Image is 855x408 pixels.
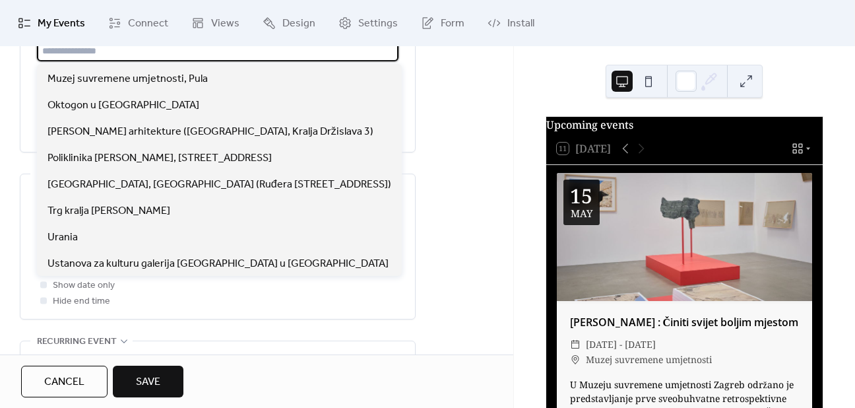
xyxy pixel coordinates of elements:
span: Poliklinika [PERSON_NAME], [STREET_ADDRESS] [47,151,272,166]
span: [DATE] - [DATE] [586,337,656,353]
a: Design [253,5,325,41]
span: Design [282,16,315,32]
span: My Events [38,16,85,32]
span: Install [507,16,534,32]
span: Connect [128,16,168,32]
button: Cancel [21,366,108,397]
a: Connect [98,5,178,41]
div: ​ [570,337,581,353]
div: [PERSON_NAME] : Činiti svijet boljim mjestom [557,314,812,330]
span: Muzej suvremene umjetnosti [586,352,712,368]
button: Save [113,366,183,397]
span: [GEOGRAPHIC_DATA], [GEOGRAPHIC_DATA] (Ruđera [STREET_ADDRESS]) [47,177,391,193]
span: Hide end time [53,294,110,310]
a: Install [478,5,544,41]
a: Form [411,5,474,41]
span: Recurring event [37,334,117,350]
span: Muzej suvremene umjetnosti, Pula [47,71,208,87]
span: Save [136,374,160,390]
span: Oktogon u [GEOGRAPHIC_DATA] [47,98,199,114]
div: May [571,209,592,219]
span: Cancel [44,374,84,390]
a: Views [181,5,249,41]
div: 15 [570,186,592,206]
span: Views [211,16,239,32]
div: ​ [570,352,581,368]
span: Trg kralja [PERSON_NAME] [47,203,170,219]
a: Settings [329,5,408,41]
a: My Events [8,5,95,41]
span: Form [441,16,464,32]
div: Upcoming events [546,117,823,133]
span: Ustanova za kulturu galerija [GEOGRAPHIC_DATA] u [GEOGRAPHIC_DATA] [47,256,389,272]
span: Show date only [53,278,115,294]
span: Urania [47,230,78,246]
span: Settings [358,16,398,32]
span: [PERSON_NAME] arhitekture ([GEOGRAPHIC_DATA], Kralja Držislava 3) [47,124,373,140]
